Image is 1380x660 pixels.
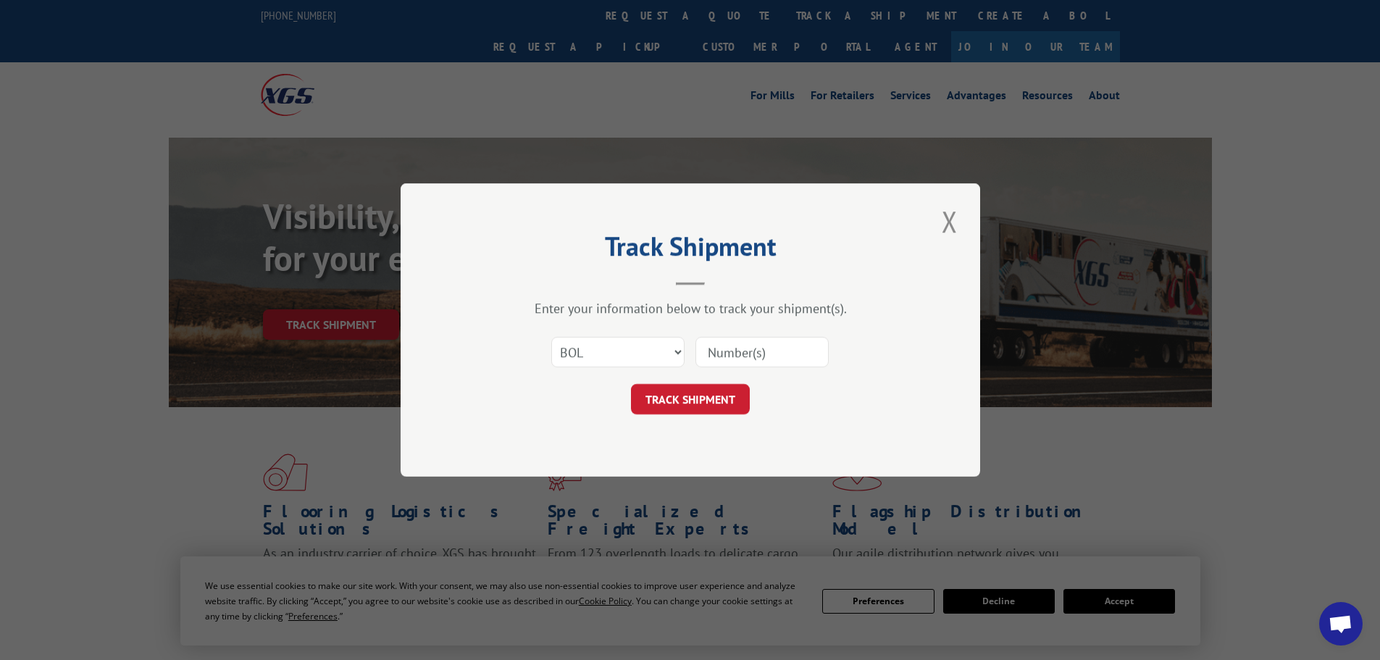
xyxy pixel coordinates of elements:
button: TRACK SHIPMENT [631,384,750,414]
input: Number(s) [695,337,829,367]
h2: Track Shipment [473,236,908,264]
a: Open chat [1319,602,1363,646]
div: Enter your information below to track your shipment(s). [473,300,908,317]
button: Close modal [937,201,962,241]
